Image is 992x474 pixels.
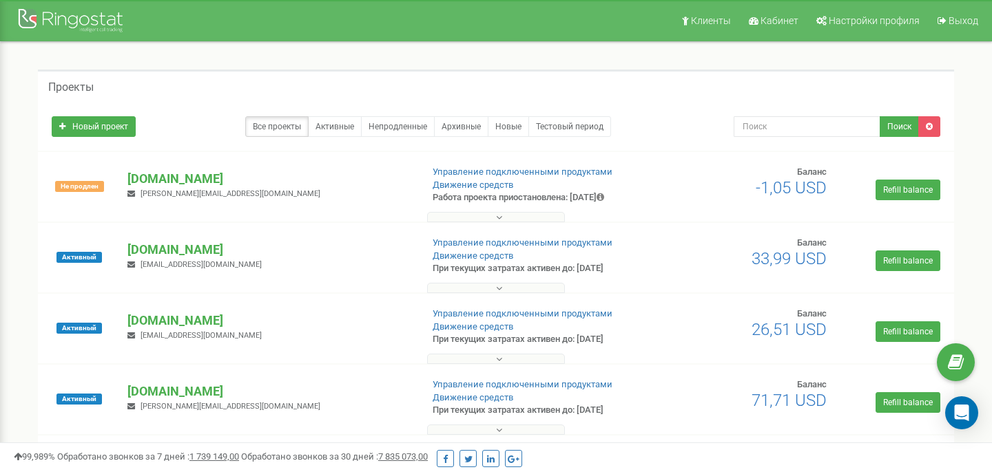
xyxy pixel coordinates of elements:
a: Refill balance [876,321,940,342]
span: 26,51 USD [752,320,827,339]
span: Настройки профиля [829,15,920,26]
a: Refill balance [876,250,940,271]
span: [EMAIL_ADDRESS][DOMAIN_NAME] [141,260,262,269]
p: [DOMAIN_NAME] [127,383,410,400]
span: Клиенты [691,15,731,26]
u: 1 739 149,00 [189,451,239,462]
a: Все проекты [245,116,309,137]
a: Архивные [434,116,488,137]
p: При текущих затратах активен до: [DATE] [433,333,639,346]
a: Движение средств [433,250,513,261]
a: Движение средств [433,392,513,402]
p: При текущих затратах активен до: [DATE] [433,262,639,275]
span: Активный [56,394,102,405]
span: Активный [56,252,102,263]
a: Активные [308,116,362,137]
a: Управление подключенными продуктами [433,308,612,319]
a: Движение средств [433,321,513,332]
p: Работа проекта приостановлена: [DATE] [433,191,639,204]
a: Новый проект [52,116,136,137]
input: Поиск [734,116,880,137]
span: Не продлен [55,181,104,192]
a: Refill balance [876,392,940,413]
span: -1,05 USD [756,178,827,197]
a: Движение средств [433,180,513,190]
a: Refill balance [876,180,940,200]
span: 99,989% [14,451,55,462]
a: Тестовый период [528,116,611,137]
span: 33,99 USD [752,249,827,268]
div: Open Intercom Messenger [945,396,978,429]
a: Управление подключенными продуктами [433,166,612,177]
span: Обработано звонков за 7 дней : [57,451,239,462]
span: Баланс [797,166,827,177]
p: [DOMAIN_NAME] [127,170,410,188]
p: [DOMAIN_NAME] [127,241,410,259]
a: Управление подключенными продуктами [433,379,612,389]
img: Ringostat Logo [17,6,127,38]
a: Непродленные [361,116,435,137]
p: При текущих затратах активен до: [DATE] [433,404,639,417]
p: [DOMAIN_NAME] [127,312,410,330]
a: Новые [488,116,529,137]
a: Управление подключенными продуктами [433,237,612,248]
h5: Проекты [48,81,94,94]
span: Баланс [797,308,827,319]
span: [PERSON_NAME][EMAIL_ADDRESS][DOMAIN_NAME] [141,189,320,198]
span: Баланс [797,237,827,248]
span: Выход [949,15,978,26]
span: 71,71 USD [752,391,827,410]
u: 7 835 073,00 [378,451,428,462]
span: [EMAIL_ADDRESS][DOMAIN_NAME] [141,331,262,340]
span: [PERSON_NAME][EMAIL_ADDRESS][DOMAIN_NAME] [141,402,320,411]
span: Баланс [797,379,827,389]
span: Обработано звонков за 30 дней : [241,451,428,462]
span: Активный [56,323,102,334]
span: Кабинет [761,15,798,26]
button: Поиск [880,116,919,137]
